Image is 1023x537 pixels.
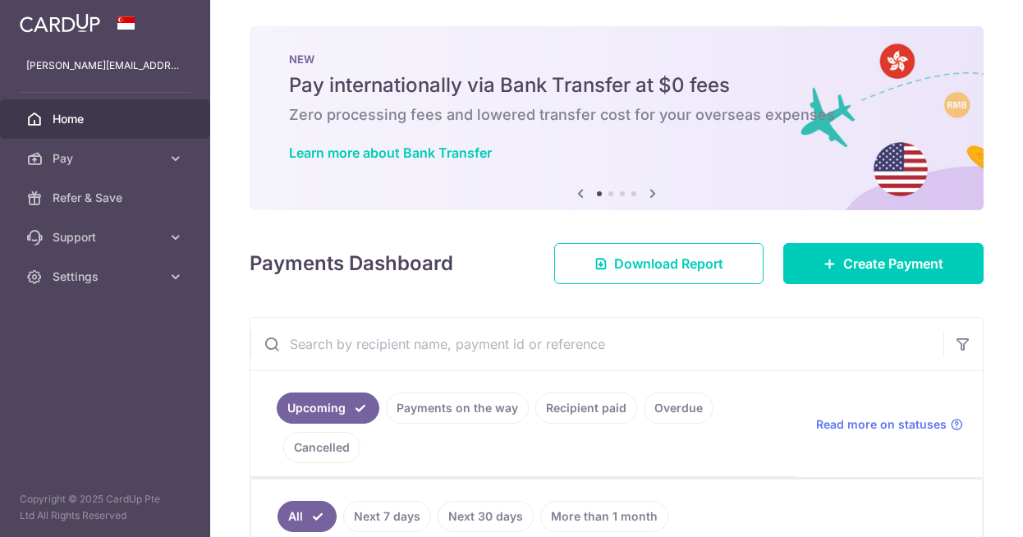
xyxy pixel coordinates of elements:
span: Pay [53,150,161,167]
a: Create Payment [783,243,984,284]
span: Refer & Save [53,190,161,206]
img: CardUp [20,13,100,33]
a: Recipient paid [535,392,637,424]
a: Next 7 days [343,501,431,532]
a: More than 1 month [540,501,668,532]
span: Read more on statuses [816,416,947,433]
a: Payments on the way [386,392,529,424]
a: Next 30 days [438,501,534,532]
span: Home [53,111,161,127]
img: Bank transfer banner [250,26,984,210]
a: Upcoming [277,392,379,424]
span: Settings [53,268,161,285]
a: Cancelled [283,432,360,463]
input: Search by recipient name, payment id or reference [250,318,943,370]
span: Support [53,229,161,246]
a: Overdue [644,392,713,424]
span: Create Payment [843,254,943,273]
a: Learn more about Bank Transfer [289,145,492,161]
a: Download Report [554,243,764,284]
h5: Pay internationally via Bank Transfer at $0 fees [289,72,944,99]
h6: Zero processing fees and lowered transfer cost for your overseas expenses [289,105,944,125]
p: NEW [289,53,944,66]
a: Read more on statuses [816,416,963,433]
span: Download Report [614,254,723,273]
h4: Payments Dashboard [250,249,453,278]
a: All [278,501,337,532]
p: [PERSON_NAME][EMAIL_ADDRESS][DOMAIN_NAME] [26,57,184,74]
